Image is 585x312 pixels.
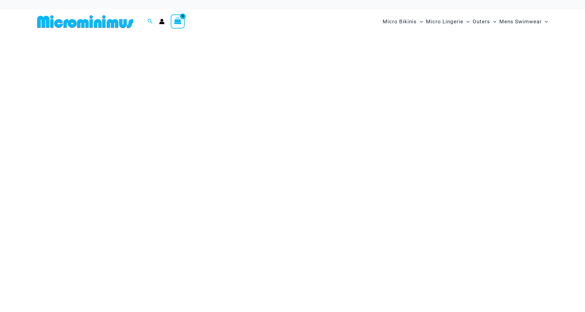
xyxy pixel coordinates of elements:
[380,11,551,32] nav: Site Navigation
[147,18,153,25] a: Search icon link
[424,12,471,31] a: Micro LingerieMenu ToggleMenu Toggle
[471,12,498,31] a: OutersMenu ToggleMenu Toggle
[383,14,417,29] span: Micro Bikinis
[499,14,542,29] span: Mens Swimwear
[417,14,423,29] span: Menu Toggle
[542,14,548,29] span: Menu Toggle
[426,14,463,29] span: Micro Lingerie
[35,15,136,29] img: MM SHOP LOGO FLAT
[381,12,424,31] a: Micro BikinisMenu ToggleMenu Toggle
[463,14,470,29] span: Menu Toggle
[159,19,165,24] a: Account icon link
[498,12,549,31] a: Mens SwimwearMenu ToggleMenu Toggle
[473,14,490,29] span: Outers
[490,14,496,29] span: Menu Toggle
[171,14,185,29] a: View Shopping Cart, empty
